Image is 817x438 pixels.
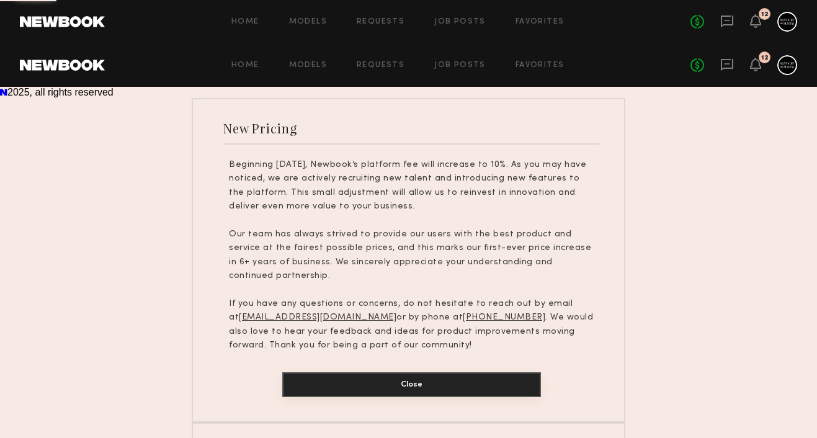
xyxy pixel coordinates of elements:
[231,18,259,26] a: Home
[239,313,396,321] u: [EMAIL_ADDRESS][DOMAIN_NAME]
[229,228,594,284] p: Our team has always strived to provide our users with the best product and service at the fairest...
[289,18,327,26] a: Models
[516,61,565,69] a: Favorites
[357,61,404,69] a: Requests
[357,18,404,26] a: Requests
[761,55,769,61] div: 12
[463,313,545,321] u: [PHONE_NUMBER]
[289,61,327,69] a: Models
[7,87,114,97] span: 2025, all rights reserved
[434,18,486,26] a: Job Posts
[229,297,594,353] p: If you have any questions or concerns, do not hesitate to reach out by email at or by phone at . ...
[434,61,486,69] a: Job Posts
[761,11,769,18] div: 12
[223,120,297,136] div: New Pricing
[516,18,565,26] a: Favorites
[282,372,541,397] button: Close
[229,158,594,214] p: Beginning [DATE], Newbook’s platform fee will increase to 10%. As you may have noticed, we are ac...
[231,61,259,69] a: Home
